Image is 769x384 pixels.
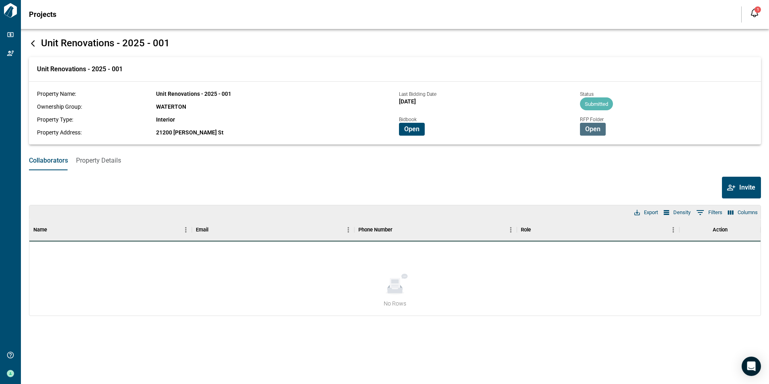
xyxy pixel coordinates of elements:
[580,123,606,136] button: Open
[354,219,517,241] div: Phone Number
[41,37,170,49] span: Unit Renovations - 2025 - 001
[580,117,604,122] span: RFP Folder
[33,219,47,241] div: Name
[404,125,419,133] span: Open
[47,224,58,235] button: Sort
[580,91,594,97] span: Status
[156,116,175,123] span: Interior
[726,207,760,218] button: Select columns
[694,206,724,219] button: Show filters
[679,219,761,241] div: Action
[632,207,660,218] button: Export
[156,129,224,136] span: 21200 [PERSON_NAME] St
[156,91,231,97] span: Unit Renovations - 2025 - 001
[739,184,755,192] span: Invite
[196,219,208,241] div: Email
[21,151,769,170] div: base tabs
[521,219,531,241] div: Role
[37,116,73,123] span: Property Type:
[37,65,123,73] span: Unit Renovations - 2025 - 001
[399,91,436,97] span: Last Bidding Date
[580,101,613,107] span: Submitted
[156,103,186,110] span: WATERTON
[37,103,82,110] span: Ownership Group:
[384,299,406,308] span: No Rows
[722,177,761,198] button: Invite
[713,219,728,241] div: Action
[742,357,761,376] div: Open Intercom Messenger
[662,207,693,218] button: Density
[517,219,679,241] div: Role
[580,125,606,132] a: Open
[29,219,192,241] div: Name
[208,224,220,235] button: Sort
[192,219,354,241] div: Email
[393,224,404,235] button: Sort
[29,157,68,165] span: Collaborators
[757,8,759,12] span: 1
[37,129,82,136] span: Property Address:
[76,157,121,165] span: Property Details
[37,91,76,97] span: Property Name:
[342,224,354,236] button: Menu
[585,125,600,133] span: Open
[531,224,542,235] button: Sort
[399,125,425,132] a: Open
[748,6,761,19] button: Open notification feed
[399,123,425,136] button: Open
[667,224,679,236] button: Menu
[29,10,56,19] span: Projects
[180,224,192,236] button: Menu
[399,117,417,122] span: Bidbook
[399,98,416,105] span: [DATE]
[358,219,393,241] div: Phone Number
[505,224,517,236] button: Menu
